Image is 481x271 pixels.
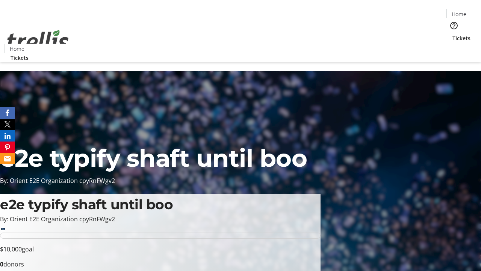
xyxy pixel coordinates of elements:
button: Cart [446,42,461,57]
span: Home [452,10,466,18]
a: Tickets [5,54,35,62]
span: Tickets [452,34,470,42]
span: Tickets [11,54,29,62]
a: Home [447,10,471,18]
a: Home [5,45,29,53]
span: Home [10,45,24,53]
button: Help [446,18,461,33]
a: Tickets [446,34,476,42]
img: Orient E2E Organization cpyRnFWgv2's Logo [5,21,71,59]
